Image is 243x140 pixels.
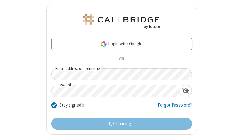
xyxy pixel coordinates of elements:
a: Forgot Password? [158,102,192,113]
iframe: Chat [228,124,238,136]
button: Loading... [51,118,192,130]
span: Loading... [116,120,134,127]
a: Login with Google [51,38,192,50]
span: OR [117,55,126,63]
input: Password [52,85,180,97]
label: Stay signed in [59,102,86,109]
img: google-icon.png [101,41,107,47]
input: Email address or username [51,68,192,80]
img: Astra [82,14,161,29]
div: Show password [180,85,192,96]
